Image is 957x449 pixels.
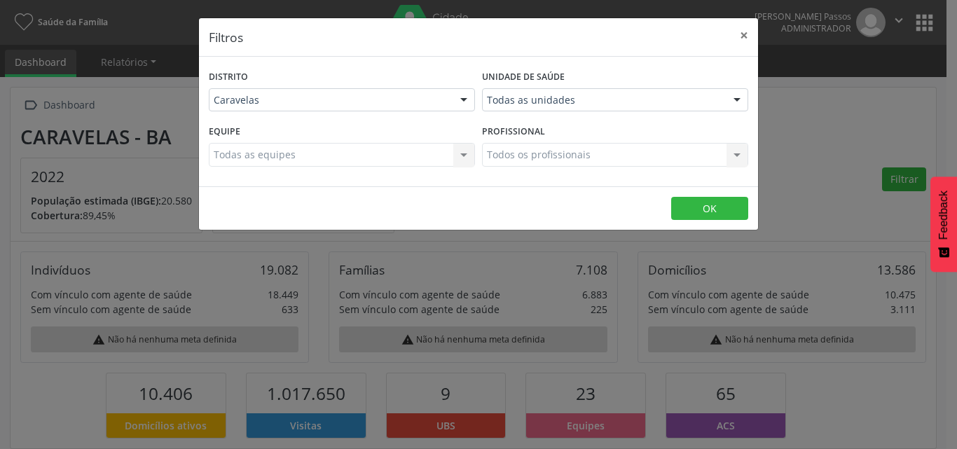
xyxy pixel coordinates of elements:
[930,177,957,272] button: Feedback - Mostrar pesquisa
[209,67,248,88] label: Distrito
[671,197,748,221] button: OK
[214,93,446,107] span: Caravelas
[487,93,720,107] span: Todas as unidades
[937,191,950,240] span: Feedback
[730,18,758,53] button: Close
[482,67,565,88] label: Unidade de saúde
[209,121,240,143] label: Equipe
[482,121,545,143] label: Profissional
[209,28,243,46] h5: Filtros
